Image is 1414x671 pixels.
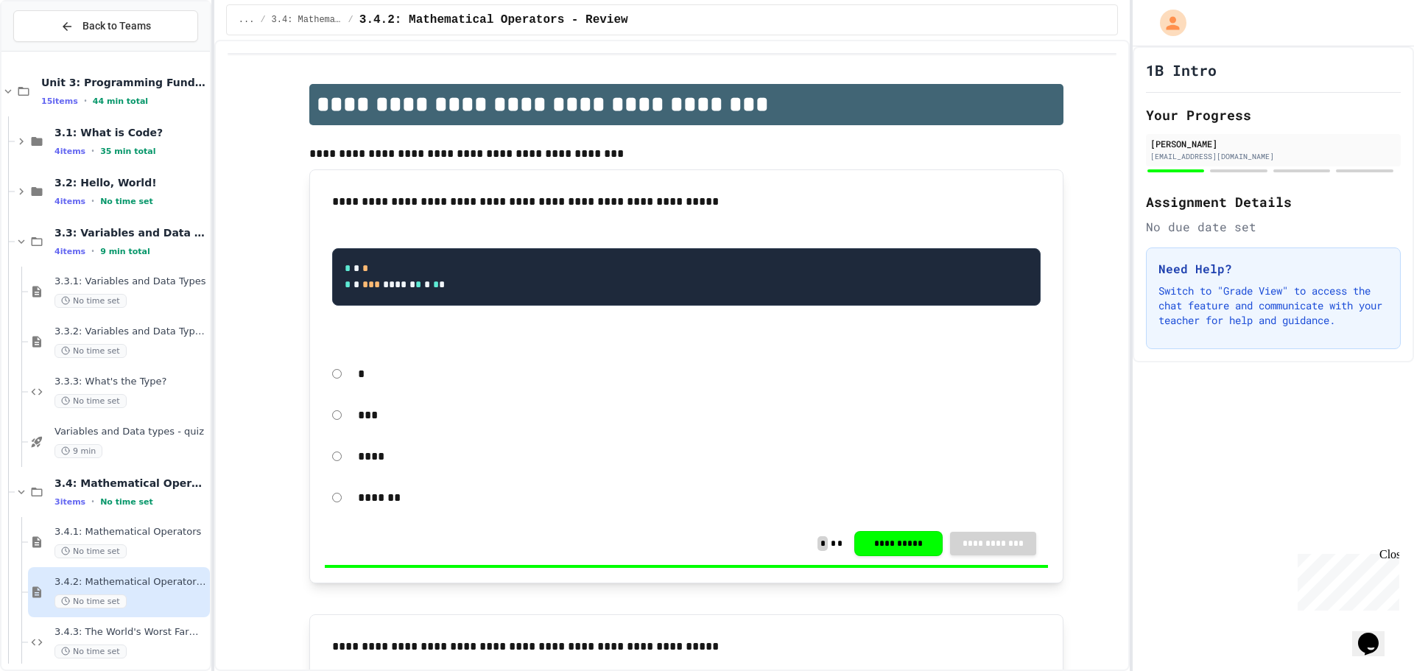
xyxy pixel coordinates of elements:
[100,197,153,206] span: No time set
[1158,260,1388,278] h3: Need Help?
[1146,218,1401,236] div: No due date set
[54,526,207,538] span: 3.4.1: Mathematical Operators
[54,126,207,139] span: 3.1: What is Code?
[93,96,148,106] span: 44 min total
[54,326,207,338] span: 3.3.2: Variables and Data Types - Review
[239,14,255,26] span: ...
[1352,612,1399,656] iframe: chat widget
[54,176,207,189] span: 3.2: Hello, World!
[41,96,78,106] span: 15 items
[260,14,265,26] span: /
[54,444,102,458] span: 9 min
[100,147,155,156] span: 35 min total
[54,544,127,558] span: No time set
[41,76,207,89] span: Unit 3: Programming Fundamentals
[54,644,127,658] span: No time set
[348,14,353,26] span: /
[54,394,127,408] span: No time set
[91,195,94,207] span: •
[359,11,628,29] span: 3.4.2: Mathematical Operators - Review
[1144,6,1190,40] div: My Account
[1158,284,1388,328] p: Switch to "Grade View" to access the chat feature and communicate with your teacher for help and ...
[54,226,207,239] span: 3.3: Variables and Data Types
[1146,105,1401,125] h2: Your Progress
[100,497,153,507] span: No time set
[54,497,85,507] span: 3 items
[54,344,127,358] span: No time set
[91,245,94,257] span: •
[91,496,94,507] span: •
[54,376,207,388] span: 3.3.3: What's the Type?
[54,477,207,490] span: 3.4: Mathematical Operators
[272,14,342,26] span: 3.4: Mathematical Operators
[1150,137,1396,150] div: [PERSON_NAME]
[54,247,85,256] span: 4 items
[54,626,207,639] span: 3.4.3: The World's Worst Farmers Market
[54,275,207,288] span: 3.3.1: Variables and Data Types
[54,594,127,608] span: No time set
[54,576,207,589] span: 3.4.2: Mathematical Operators - Review
[1150,151,1396,162] div: [EMAIL_ADDRESS][DOMAIN_NAME]
[84,95,87,107] span: •
[54,147,85,156] span: 4 items
[91,145,94,157] span: •
[54,294,127,308] span: No time set
[1146,60,1217,80] h1: 1B Intro
[54,197,85,206] span: 4 items
[6,6,102,94] div: Chat with us now!Close
[54,426,207,438] span: Variables and Data types - quiz
[1146,192,1401,212] h2: Assignment Details
[82,18,151,34] span: Back to Teams
[100,247,150,256] span: 9 min total
[1292,548,1399,611] iframe: chat widget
